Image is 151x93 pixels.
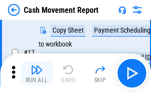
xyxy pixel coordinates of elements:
[8,4,20,16] img: Back
[50,25,86,37] div: Copy Sheet
[21,61,52,85] button: Run All
[124,65,140,81] img: Main button
[31,64,43,76] img: Run All
[118,6,126,14] img: Support
[39,41,72,48] div: to workbook
[94,77,106,83] div: Skip
[94,64,106,76] img: Skip
[24,48,35,56] span: # 17
[26,77,48,83] div: Run All
[84,61,116,85] button: Skip
[131,4,143,16] img: Settings menu
[24,5,99,15] div: Cash Movement Report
